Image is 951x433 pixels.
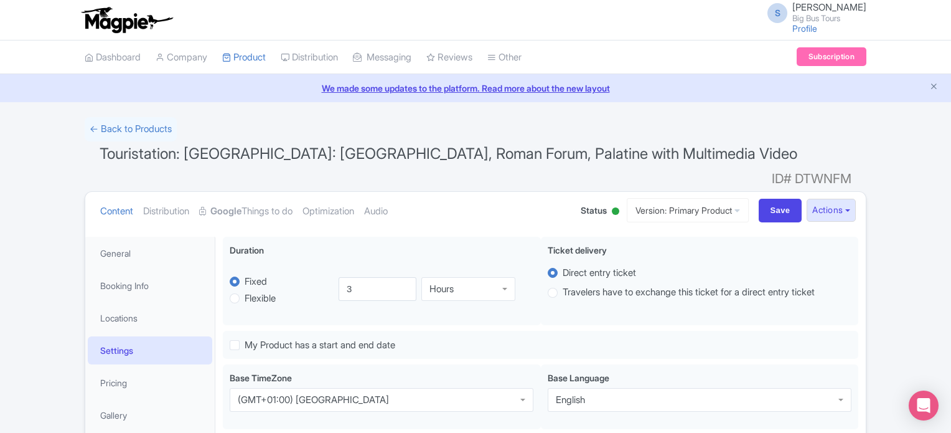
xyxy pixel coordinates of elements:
[88,369,212,397] a: Pricing
[210,204,241,219] strong: Google
[230,373,292,383] span: Base TimeZone
[767,3,787,23] span: S
[548,245,607,255] span: Ticket delivery
[760,2,866,22] a: S [PERSON_NAME] Big Bus Tours
[627,198,749,222] a: Version: Primary Product
[426,40,472,75] a: Reviews
[88,304,212,332] a: Locations
[302,192,354,231] a: Optimization
[100,145,797,163] span: Touristation: [GEOGRAPHIC_DATA]: [GEOGRAPHIC_DATA], Roman Forum, Palatine with Multimedia Video
[85,117,177,141] a: ← Back to Products
[609,202,622,222] div: Active
[563,285,815,300] label: Travelers have to exchange this ticket for a direct entry ticket
[792,14,866,22] small: Big Bus Tours
[792,1,866,13] span: [PERSON_NAME]
[199,192,293,231] a: GoogleThings to do
[563,266,636,280] label: Direct entry ticket
[245,292,276,306] label: Flexible
[245,275,267,289] label: Fixed
[807,199,856,222] button: Actions
[281,40,338,75] a: Distribution
[548,373,609,383] span: Base Language
[353,40,411,75] a: Messaging
[85,40,141,75] a: Dashboard
[487,40,522,75] a: Other
[364,192,388,231] a: Audio
[230,245,264,255] span: Duration
[238,394,389,406] div: (GMT+01:00) [GEOGRAPHIC_DATA]
[556,394,585,406] div: English
[429,283,454,295] div: Hours
[100,192,133,231] a: Content
[88,336,212,364] a: Settings
[245,339,395,351] span: My Product has a start and end date
[797,47,866,66] a: Subscription
[792,23,817,34] a: Profile
[88,401,212,429] a: Gallery
[759,199,802,222] input: Save
[156,40,207,75] a: Company
[88,239,212,267] a: General
[7,82,944,95] a: We made some updates to the platform. Read more about the new layout
[929,80,939,95] button: Close announcement
[909,391,939,421] div: Open Intercom Messenger
[581,204,607,217] span: Status
[143,192,189,231] a: Distribution
[772,166,851,191] span: ID# DTWNFM
[88,272,212,300] a: Booking Info
[78,6,175,34] img: logo-ab69f6fb50320c5b225c76a69d11143b.png
[222,40,266,75] a: Product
